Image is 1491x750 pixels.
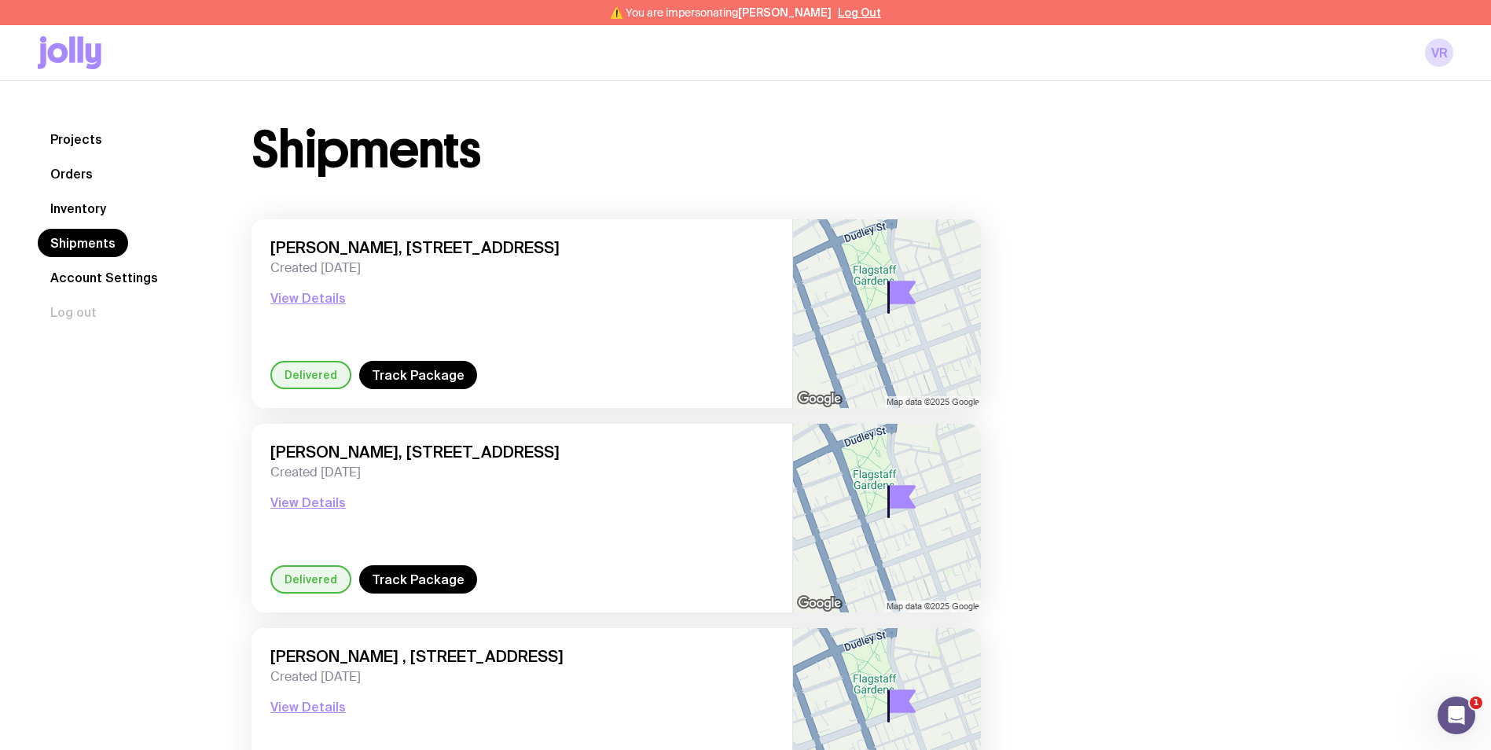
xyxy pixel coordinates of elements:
[838,6,881,19] button: Log Out
[270,565,351,594] div: Delivered
[270,361,351,389] div: Delivered
[793,424,981,612] img: staticmap
[359,565,477,594] a: Track Package
[38,263,171,292] a: Account Settings
[38,229,128,257] a: Shipments
[270,260,773,276] span: Created [DATE]
[793,219,981,408] img: staticmap
[38,298,109,326] button: Log out
[270,647,773,666] span: [PERSON_NAME] , [STREET_ADDRESS]
[1425,39,1453,67] a: VR
[270,238,773,257] span: [PERSON_NAME], [STREET_ADDRESS]
[1470,697,1482,709] span: 1
[270,697,346,716] button: View Details
[610,6,832,19] span: ⚠️ You are impersonating
[38,125,115,153] a: Projects
[270,493,346,512] button: View Details
[270,289,346,307] button: View Details
[359,361,477,389] a: Track Package
[252,125,480,175] h1: Shipments
[1438,697,1475,734] iframe: Intercom live chat
[738,6,832,19] span: [PERSON_NAME]
[38,194,119,222] a: Inventory
[270,443,773,461] span: [PERSON_NAME], [STREET_ADDRESS]
[270,669,773,685] span: Created [DATE]
[270,465,773,480] span: Created [DATE]
[38,160,105,188] a: Orders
